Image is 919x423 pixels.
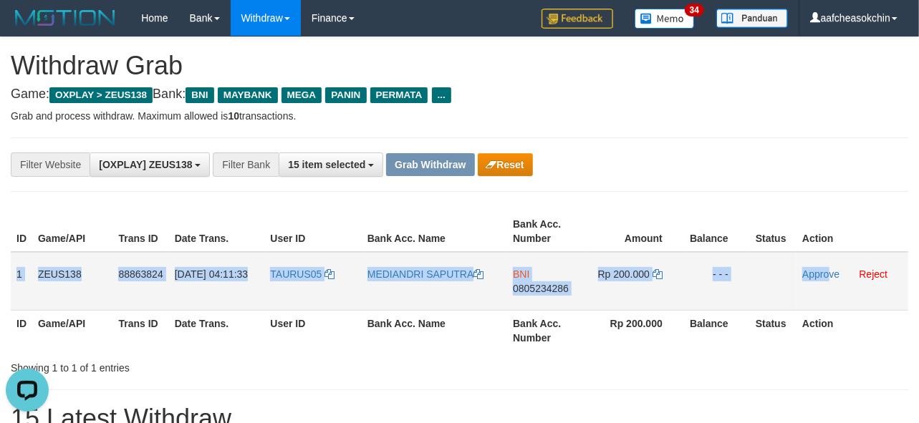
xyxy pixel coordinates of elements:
[432,87,451,103] span: ...
[362,310,507,351] th: Bank Acc. Name
[32,310,112,351] th: Game/API
[169,211,265,252] th: Date Trans.
[797,310,908,351] th: Action
[11,310,32,351] th: ID
[11,152,90,177] div: Filter Website
[684,252,750,311] td: - - -
[589,211,684,252] th: Amount
[370,87,428,103] span: PERMATA
[684,310,750,351] th: Balance
[513,283,569,294] span: Copy 0805234286 to clipboard
[11,211,32,252] th: ID
[99,159,192,170] span: [OXPLAY] ZEUS138
[802,268,839,280] a: Approve
[112,211,168,252] th: Trans ID
[32,252,112,311] td: ZEUS138
[186,87,213,103] span: BNI
[270,268,335,280] a: TAURUS05
[362,211,507,252] th: Bank Acc. Name
[325,87,366,103] span: PANIN
[685,4,704,16] span: 34
[218,87,278,103] span: MAYBANK
[118,268,163,280] span: 88863824
[213,152,279,177] div: Filter Bank
[507,310,589,351] th: Bank Acc. Number
[49,87,153,103] span: OXPLAY > ZEUS138
[264,211,361,252] th: User ID
[635,9,695,29] img: Button%20Memo.svg
[797,211,908,252] th: Action
[598,268,650,280] span: Rp 200.000
[112,310,168,351] th: Trans ID
[11,7,120,29] img: MOTION_logo.png
[11,87,908,102] h4: Game: Bank:
[860,268,888,280] a: Reject
[11,252,32,311] td: 1
[750,211,797,252] th: Status
[11,355,372,375] div: Showing 1 to 1 of 1 entries
[684,211,750,252] th: Balance
[542,9,613,29] img: Feedback.jpg
[32,211,112,252] th: Game/API
[6,6,49,49] button: Open LiveChat chat widget
[507,211,589,252] th: Bank Acc. Number
[90,152,210,177] button: [OXPLAY] ZEUS138
[264,310,361,351] th: User ID
[653,268,663,280] a: Copy 200000 to clipboard
[175,268,248,280] span: [DATE] 04:11:33
[282,87,322,103] span: MEGA
[270,268,322,280] span: TAURUS05
[386,153,474,176] button: Grab Withdraw
[589,310,684,351] th: Rp 200.000
[11,52,908,80] h1: Withdraw Grab
[288,159,365,170] span: 15 item selected
[750,310,797,351] th: Status
[513,268,529,280] span: BNI
[716,9,788,28] img: panduan.png
[367,268,484,280] a: MEDIANDRI SAPUTRA
[279,152,383,177] button: 15 item selected
[478,153,533,176] button: Reset
[228,110,239,122] strong: 10
[169,310,265,351] th: Date Trans.
[11,109,908,123] p: Grab and process withdraw. Maximum allowed is transactions.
